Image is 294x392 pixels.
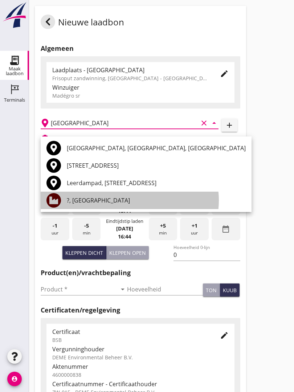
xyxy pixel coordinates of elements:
[52,74,208,82] div: Frisoput zandwinning, [GEOGRAPHIC_DATA] - [GEOGRAPHIC_DATA].
[52,66,208,74] div: Laadplaats - [GEOGRAPHIC_DATA]
[1,2,28,29] img: logo-small.a267ee39.svg
[65,249,103,257] div: Kleppen dicht
[106,246,149,259] button: Kleppen open
[41,305,240,315] h2: Certificaten/regelgeving
[116,225,133,232] strong: [DATE]
[52,92,229,99] div: Madégro sr
[52,380,229,388] div: Certificaatnummer - Certificaathouder
[53,222,57,230] span: -1
[118,285,127,294] i: arrow_drop_down
[203,283,220,297] button: ton
[7,372,22,386] i: account_circle
[192,222,197,230] span: +1
[52,362,229,371] div: Aktenummer
[52,336,208,344] div: BSB
[206,286,217,294] div: ton
[62,246,106,259] button: Kleppen dicht
[220,331,229,340] i: edit
[223,286,237,294] div: kuub
[127,283,203,295] input: Hoeveelheid
[225,121,234,130] i: add
[220,283,240,297] button: kuub
[84,222,89,230] span: -5
[51,117,198,129] input: Losplaats
[67,144,246,152] div: [GEOGRAPHIC_DATA], [GEOGRAPHIC_DATA], [GEOGRAPHIC_DATA]
[41,15,124,32] div: Nieuwe laadbon
[67,161,246,170] div: [STREET_ADDRESS]
[52,371,229,379] div: 4600000838
[173,249,240,261] input: Hoeveelheid 0-lijn
[200,119,208,127] i: clear
[67,196,246,205] div: ?, [GEOGRAPHIC_DATA]
[52,135,89,142] h2: Beladen vaartuig
[52,83,229,92] div: Winzuiger
[221,225,230,233] i: date_range
[149,218,177,241] div: min
[52,327,208,336] div: Certificaat
[4,98,25,102] div: Terminals
[106,218,143,225] div: Eindtijdstip laden
[41,268,240,278] h2: Product(en)/vrachtbepaling
[41,218,69,241] div: uur
[52,354,229,361] div: DEME Environmental Beheer B.V.
[41,283,117,295] input: Product *
[210,119,219,127] i: arrow_drop_down
[160,222,166,230] span: +5
[220,69,229,78] i: edit
[180,218,209,241] div: uur
[72,218,101,241] div: min
[118,233,131,240] strong: 16:44
[109,249,146,257] div: Kleppen open
[67,179,246,187] div: Leerdampad, [STREET_ADDRESS]
[41,44,240,53] h2: Algemeen
[52,345,229,354] div: Vergunninghouder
